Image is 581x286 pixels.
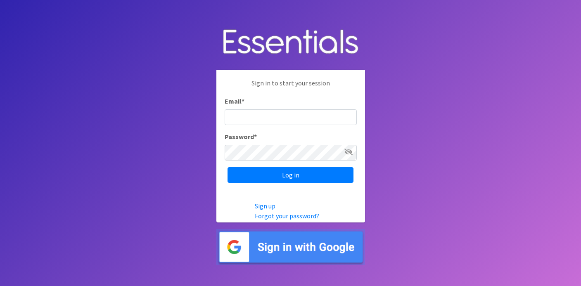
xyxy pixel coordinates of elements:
[255,212,319,220] a: Forgot your password?
[254,132,257,141] abbr: required
[228,167,353,183] input: Log in
[255,202,275,210] a: Sign up
[225,96,244,106] label: Email
[225,78,357,96] p: Sign in to start your session
[216,21,365,64] img: Human Essentials
[216,229,365,265] img: Sign in with Google
[225,132,257,142] label: Password
[242,97,244,105] abbr: required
